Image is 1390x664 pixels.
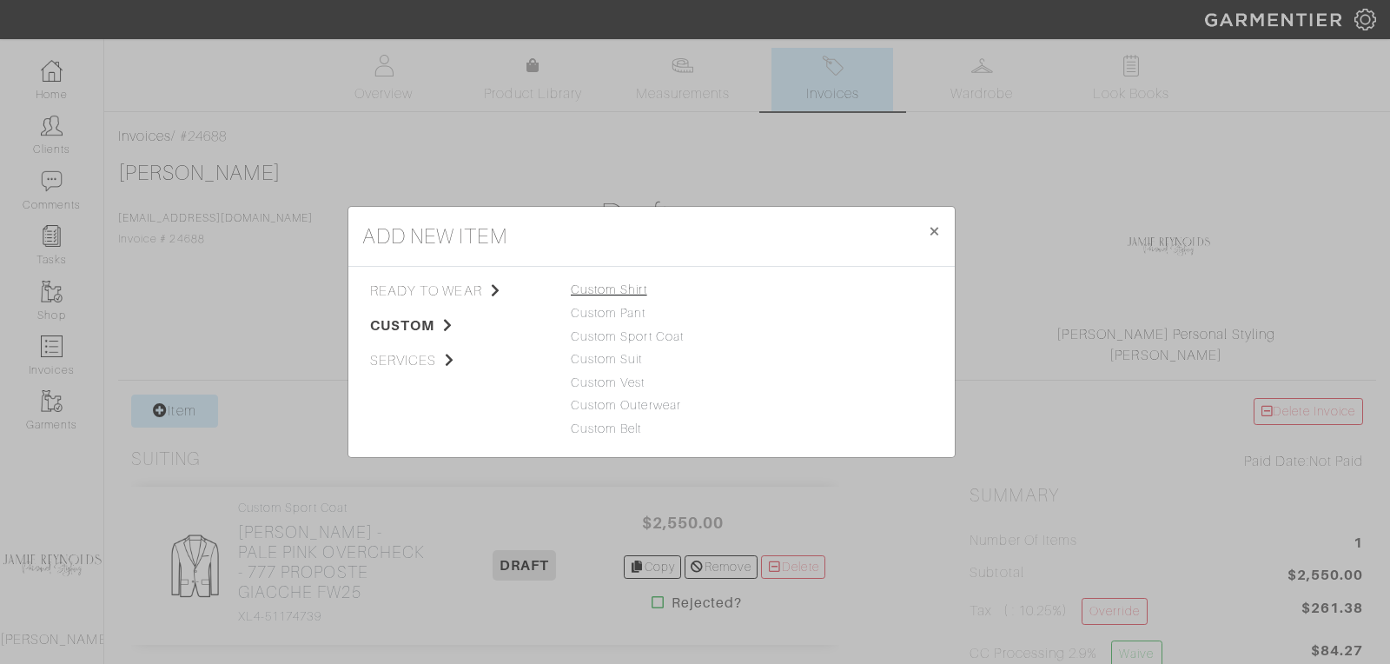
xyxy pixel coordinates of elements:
a: Custom Belt [571,422,642,435]
h4: add new item [362,221,507,252]
span: services [370,350,545,371]
a: Custom Shirt [571,282,647,296]
a: Custom Sport Coat [571,329,684,343]
a: Custom Pant [571,306,646,320]
a: Custom Suit [571,352,643,366]
span: × [928,219,941,242]
a: Custom Vest [571,375,645,389]
a: Custom Outerwear [571,398,681,412]
span: ready to wear [370,281,545,302]
span: custom [370,315,545,336]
